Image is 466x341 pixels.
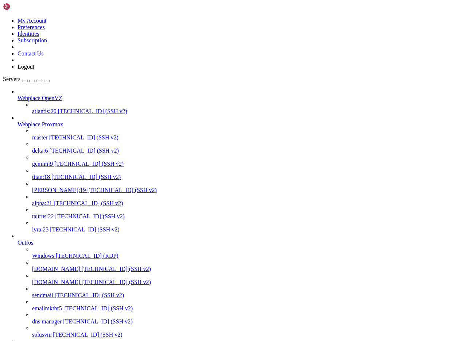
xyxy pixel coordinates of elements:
[32,292,463,299] a: sendmail [TECHNICAL_ID] (SSH v2)
[32,108,463,115] a: atlantis:20 [TECHNICAL_ID] (SSH v2)
[32,279,463,286] a: [DOMAIN_NAME] [TECHNICAL_ID] (SSH v2)
[18,31,39,37] a: Identities
[32,174,50,180] span: titan:18
[32,180,463,194] li: [PERSON_NAME]:19 [TECHNICAL_ID] (SSH v2)
[32,147,463,154] a: delta:6 [TECHNICAL_ID] (SSH v2)
[54,200,123,206] span: [TECHNICAL_ID] (SSH v2)
[82,266,151,272] span: [TECHNICAL_ID] (SSH v2)
[32,213,463,220] a: taurus:22 [TECHNICAL_ID] (SSH v2)
[32,266,463,272] a: [DOMAIN_NAME] [TECHNICAL_ID] (SSH v2)
[32,332,51,338] span: solusvm
[51,174,121,180] span: [TECHNICAL_ID] (SSH v2)
[63,305,133,311] span: [TECHNICAL_ID] (SSH v2)
[32,194,463,207] li: alpha:21 [TECHNICAL_ID] (SSH v2)
[82,279,151,285] span: [TECHNICAL_ID] (SSH v2)
[32,266,80,272] span: [DOMAIN_NAME]
[32,325,463,338] li: solusvm [TECHNICAL_ID] (SSH v2)
[3,76,50,82] a: Servers
[18,88,463,115] li: Webplace OpenVZ
[32,207,463,220] li: taurus:22 [TECHNICAL_ID] (SSH v2)
[50,147,119,154] span: [TECHNICAL_ID] (SSH v2)
[18,115,463,233] li: Webplace Proxmox
[32,134,48,141] span: master
[18,50,44,57] a: Contact Us
[32,318,62,325] span: dns manager
[32,312,463,325] li: dns manager [TECHNICAL_ID] (SSH v2)
[32,161,53,167] span: gemini:9
[32,128,463,141] li: master [TECHNICAL_ID] (SSH v2)
[58,108,127,114] span: [TECHNICAL_ID] (SSH v2)
[32,226,48,233] span: lyra:23
[32,161,463,167] a: gemini:9 [TECHNICAL_ID] (SSH v2)
[55,292,124,298] span: [TECHNICAL_ID] (SSH v2)
[32,299,463,312] li: emailmktbr5 [TECHNICAL_ID] (SSH v2)
[32,134,463,141] a: master [TECHNICAL_ID] (SSH v2)
[18,37,47,43] a: Subscription
[32,147,48,154] span: delta:6
[49,134,119,141] span: [TECHNICAL_ID] (SSH v2)
[32,187,463,194] a: [PERSON_NAME]:19 [TECHNICAL_ID] (SSH v2)
[32,253,463,259] a: Windows [TECHNICAL_ID] (RDP)
[32,200,463,207] a: alpha:21 [TECHNICAL_ID] (SSH v2)
[32,259,463,272] li: [DOMAIN_NAME] [TECHNICAL_ID] (SSH v2)
[32,108,57,114] span: atlantis:20
[54,161,124,167] span: [TECHNICAL_ID] (SSH v2)
[53,332,122,338] span: [TECHNICAL_ID] (SSH v2)
[18,233,463,338] li: Outros
[63,318,132,325] span: [TECHNICAL_ID] (SSH v2)
[18,24,45,30] a: Preferences
[88,187,157,193] span: [TECHNICAL_ID] (SSH v2)
[3,76,20,82] span: Servers
[32,141,463,154] li: delta:6 [TECHNICAL_ID] (SSH v2)
[32,246,463,259] li: Windows [TECHNICAL_ID] (RDP)
[18,64,34,70] a: Logout
[32,332,463,338] a: solusvm [TECHNICAL_ID] (SSH v2)
[18,95,463,101] a: Webplace OpenVZ
[18,95,62,101] span: Webplace OpenVZ
[32,187,86,193] span: [PERSON_NAME]:19
[32,292,53,298] span: sendmail
[32,272,463,286] li: [DOMAIN_NAME] [TECHNICAL_ID] (SSH v2)
[32,213,54,219] span: taurus:22
[32,286,463,299] li: sendmail [TECHNICAL_ID] (SSH v2)
[18,240,463,246] a: Outros
[3,3,45,10] img: Shellngn
[18,121,463,128] a: Webplace Proxmox
[32,101,463,115] li: atlantis:20 [TECHNICAL_ID] (SSH v2)
[32,305,62,311] span: emailmktbr5
[32,200,52,206] span: alpha:21
[18,18,47,24] a: My Account
[56,253,119,259] span: [TECHNICAL_ID] (RDP)
[32,226,463,233] a: lyra:23 [TECHNICAL_ID] (SSH v2)
[32,318,463,325] a: dns manager [TECHNICAL_ID] (SSH v2)
[32,174,463,180] a: titan:18 [TECHNICAL_ID] (SSH v2)
[32,253,54,259] span: Windows
[18,121,63,127] span: Webplace Proxmox
[32,154,463,167] li: gemini:9 [TECHNICAL_ID] (SSH v2)
[55,213,125,219] span: [TECHNICAL_ID] (SSH v2)
[32,167,463,180] li: titan:18 [TECHNICAL_ID] (SSH v2)
[18,240,34,246] span: Outros
[50,226,119,233] span: [TECHNICAL_ID] (SSH v2)
[32,279,80,285] span: [DOMAIN_NAME]
[32,305,463,312] a: emailmktbr5 [TECHNICAL_ID] (SSH v2)
[32,220,463,233] li: lyra:23 [TECHNICAL_ID] (SSH v2)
